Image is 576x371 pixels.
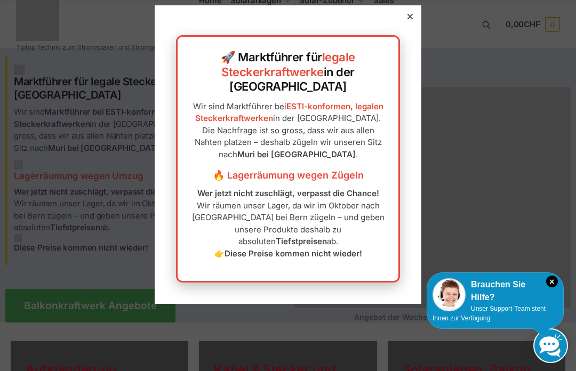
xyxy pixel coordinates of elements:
[188,168,388,182] h3: 🔥 Lagerräumung wegen Zügeln
[221,50,355,79] a: legale Steckerkraftwerke
[546,276,558,287] i: Schließen
[433,278,466,311] img: Customer service
[225,248,362,259] strong: Diese Preise kommen nicht wieder!
[433,278,558,304] div: Brauchen Sie Hilfe?
[188,188,388,260] p: Wir räumen unser Lager, da wir im Oktober nach [GEOGRAPHIC_DATA] bei Bern zügeln – und geben unse...
[276,236,327,246] strong: Tiefstpreisen
[188,101,388,161] p: Wir sind Marktführer bei in der [GEOGRAPHIC_DATA]. Die Nachfrage ist so gross, dass wir aus allen...
[197,188,379,198] strong: Wer jetzt nicht zuschlägt, verpasst die Chance!
[237,149,356,159] strong: Muri bei [GEOGRAPHIC_DATA]
[195,101,383,124] a: ESTI-konformen, legalen Steckerkraftwerken
[188,50,388,94] h2: 🚀 Marktführer für in der [GEOGRAPHIC_DATA]
[433,305,546,322] span: Unser Support-Team steht Ihnen zur Verfügung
